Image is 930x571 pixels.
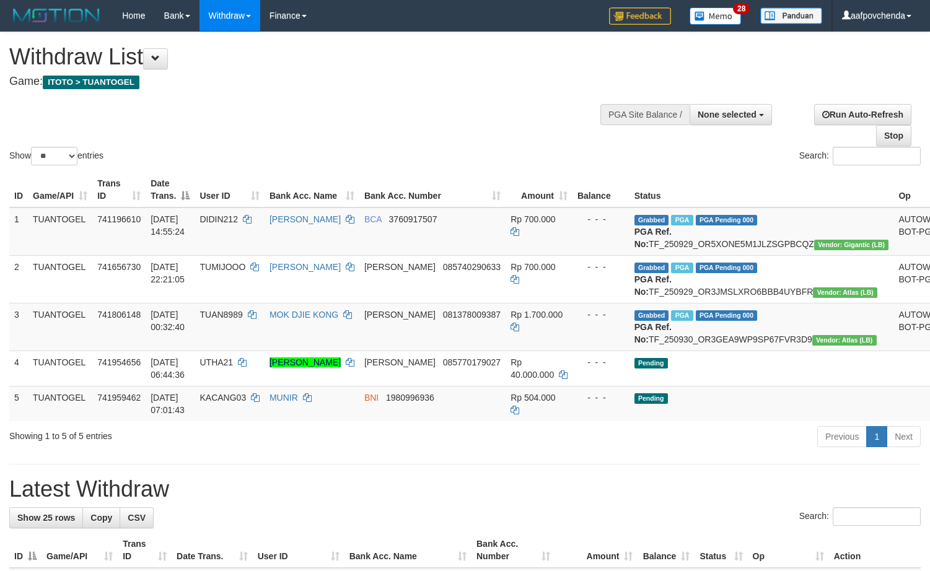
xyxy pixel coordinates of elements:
span: [PERSON_NAME] [364,357,436,367]
th: Trans ID: activate to sort column ascending [92,172,146,207]
span: PGA Pending [696,215,758,225]
td: 3 [9,303,28,351]
div: PGA Site Balance / [600,104,690,125]
img: Feedback.jpg [609,7,671,25]
a: 1 [866,426,887,447]
span: Grabbed [634,310,669,321]
a: MOK DJIE KONG [270,310,338,320]
span: Vendor URL: https://dashboard.q2checkout.com/secure [814,240,889,250]
span: PGA Pending [696,263,758,273]
span: 28 [733,3,750,14]
span: ITOTO > TUANTOGEL [43,76,139,89]
a: Show 25 rows [9,507,83,528]
span: [PERSON_NAME] [364,262,436,272]
th: Date Trans.: activate to sort column descending [146,172,195,207]
a: [PERSON_NAME] [270,357,341,367]
span: Grabbed [634,263,669,273]
td: 4 [9,351,28,386]
td: 5 [9,386,28,421]
span: KACANG03 [200,393,246,403]
span: [DATE] 00:32:40 [151,310,185,332]
th: Bank Acc. Name: activate to sort column ascending [344,533,472,568]
span: Vendor URL: https://dashboard.q2checkout.com/secure [812,335,877,346]
span: Marked by aafyoumonoriya [671,215,693,225]
th: Action [829,533,921,568]
span: Rp 40.000.000 [511,357,554,380]
span: Pending [634,393,668,404]
span: Copy 1980996936 to clipboard [386,393,434,403]
span: UTHA21 [200,357,233,367]
th: User ID: activate to sort column ascending [253,533,344,568]
a: Next [887,426,921,447]
span: Rp 1.700.000 [511,310,563,320]
th: ID [9,172,28,207]
label: Show entries [9,147,103,165]
th: Game/API: activate to sort column ascending [42,533,118,568]
a: CSV [120,507,154,528]
span: 741196610 [97,214,141,224]
th: Bank Acc. Number: activate to sort column ascending [359,172,506,207]
th: Date Trans.: activate to sort column ascending [172,533,253,568]
h1: Withdraw List [9,45,608,69]
td: TF_250929_OR5XONE5M1JLZSGPBCQZ [630,207,894,256]
span: TUAN8989 [200,310,242,320]
span: BNI [364,393,379,403]
th: Trans ID: activate to sort column ascending [118,533,172,568]
td: TUANTOGEL [28,303,92,351]
span: CSV [128,513,146,523]
span: Pending [634,358,668,368]
a: Previous [817,426,867,447]
th: Op: activate to sort column ascending [748,533,829,568]
a: [PERSON_NAME] [270,214,341,224]
span: 741959462 [97,393,141,403]
span: BCA [364,214,382,224]
span: Copy 3760917507 to clipboard [389,214,437,224]
label: Search: [799,147,921,165]
span: [DATE] 22:21:05 [151,262,185,284]
h4: Game: [9,76,608,88]
a: Copy [82,507,120,528]
img: MOTION_logo.png [9,6,103,25]
td: 1 [9,207,28,256]
button: None selected [690,104,772,125]
b: PGA Ref. No: [634,274,672,297]
th: ID: activate to sort column descending [9,533,42,568]
label: Search: [799,507,921,526]
span: Copy 081378009387 to clipboard [443,310,501,320]
span: Vendor URL: https://dashboard.q2checkout.com/secure [813,287,877,298]
b: PGA Ref. No: [634,322,672,344]
td: TUANTOGEL [28,207,92,256]
h1: Latest Withdraw [9,477,921,502]
span: Rp 700.000 [511,262,555,272]
span: Show 25 rows [17,513,75,523]
span: Marked by aafchonlypin [671,263,693,273]
div: - - - [577,356,625,368]
span: Marked by aafchonlypin [671,310,693,321]
td: TUANTOGEL [28,255,92,303]
div: - - - [577,213,625,225]
span: [PERSON_NAME] [364,310,436,320]
th: User ID: activate to sort column ascending [195,172,264,207]
a: [PERSON_NAME] [270,262,341,272]
b: PGA Ref. No: [634,227,672,249]
th: Balance: activate to sort column ascending [638,533,695,568]
span: DIDIN212 [200,214,237,224]
div: - - - [577,308,625,321]
td: TF_250930_OR3GEA9WP9SP67FVR3D9 [630,303,894,351]
th: Game/API: activate to sort column ascending [28,172,92,207]
span: Copy [90,513,112,523]
div: - - - [577,391,625,404]
span: PGA Pending [696,310,758,321]
th: Bank Acc. Number: activate to sort column ascending [472,533,555,568]
input: Search: [833,147,921,165]
th: Status: activate to sort column ascending [695,533,747,568]
td: TUANTOGEL [28,386,92,421]
span: Rp 504.000 [511,393,555,403]
span: 741954656 [97,357,141,367]
span: 741806148 [97,310,141,320]
select: Showentries [31,147,77,165]
th: Bank Acc. Name: activate to sort column ascending [265,172,359,207]
a: MUNIR [270,393,298,403]
a: Run Auto-Refresh [814,104,911,125]
td: 2 [9,255,28,303]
